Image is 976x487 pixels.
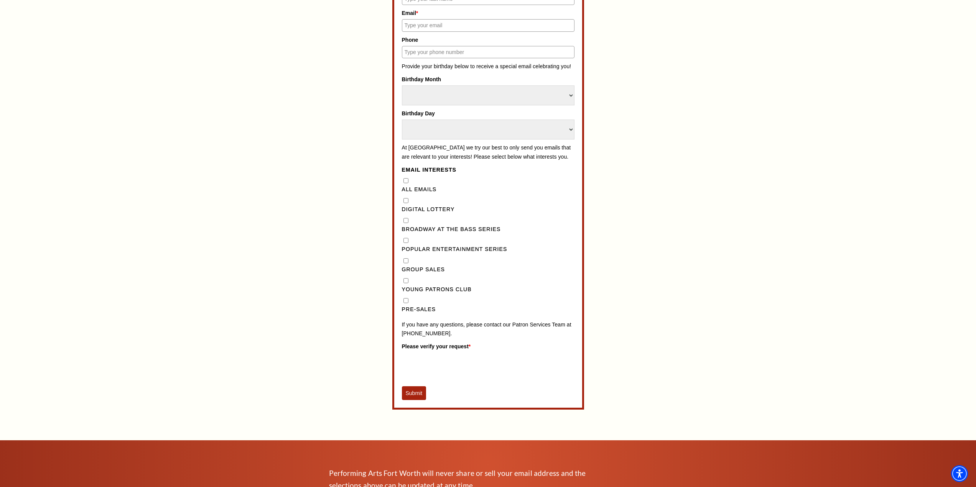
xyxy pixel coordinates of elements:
input: Type your email [402,19,574,31]
label: Digital Lottery [402,205,574,214]
label: Email [402,9,574,17]
label: Phone [402,36,574,44]
legend: Email Interests [402,166,574,175]
label: Pre-Sales [402,305,574,314]
div: Accessibility Menu [951,465,968,482]
label: Broadway at the Bass Series [402,225,574,234]
label: Group Sales [402,265,574,274]
label: Birthday Day [402,109,574,118]
p: If you have any questions, please contact our Patron Services Team at [PHONE_NUMBER]. [402,320,574,338]
label: Birthday Month [402,75,574,84]
p: At [GEOGRAPHIC_DATA] we try our best to only send you emails that are relevant to your interests!... [402,143,574,161]
input: Type your phone number [402,46,574,58]
button: Submit [402,386,426,400]
label: Popular Entertainment Series [402,245,574,254]
label: Young Patrons Club [402,285,574,294]
iframe: reCAPTCHA [402,353,518,382]
p: Provide your birthday below to receive a special email celebrating you! [402,62,574,71]
label: All Emails [402,185,574,194]
label: Please verify your request [402,342,574,351]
